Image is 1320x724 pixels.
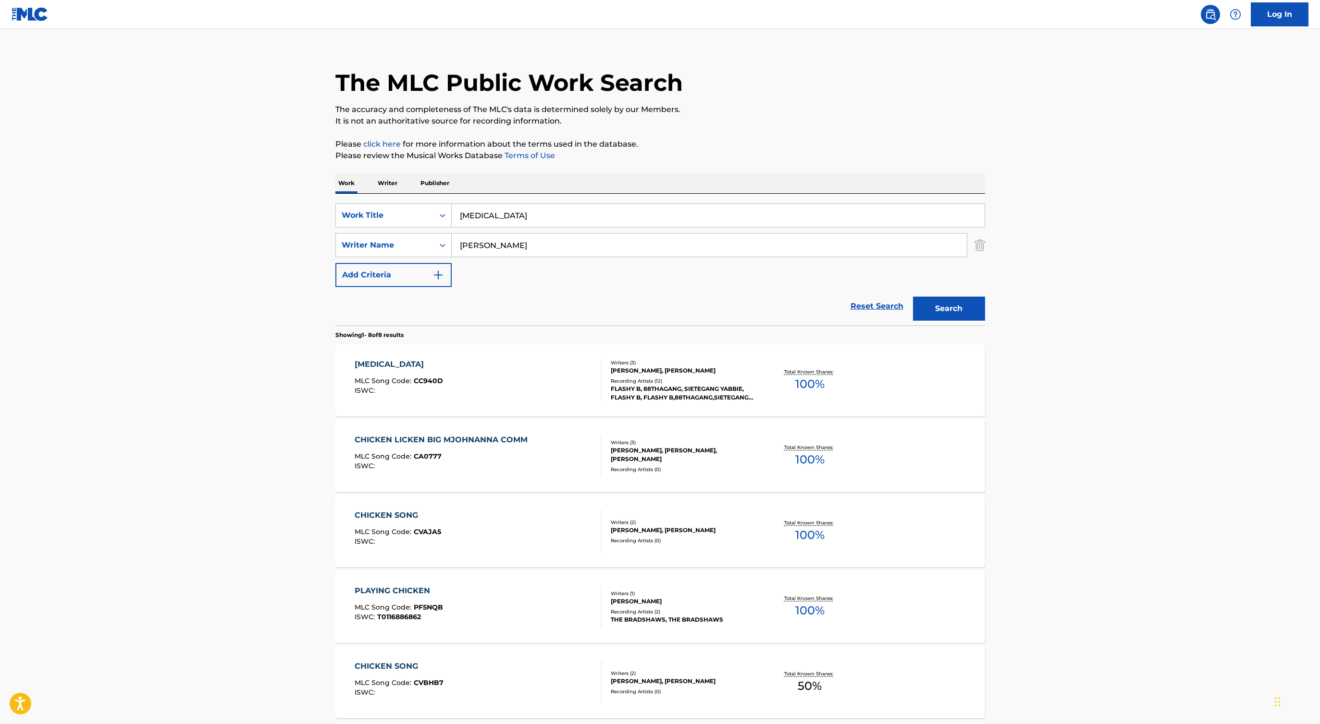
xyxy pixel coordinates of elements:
[611,466,756,473] div: Recording Artists ( 0 )
[795,451,825,468] span: 100 %
[335,571,985,643] a: PLAYING CHICKENMLC Song Code:PF5NQBISWC:T0116886862Writers (1)[PERSON_NAME]Recording Artists (2)T...
[611,439,756,446] div: Writers ( 3 )
[355,678,414,687] span: MLC Song Code :
[611,688,756,695] div: Recording Artists ( 0 )
[355,510,441,521] div: CHICKEN SONG
[1230,9,1241,20] img: help
[611,537,756,544] div: Recording Artists ( 0 )
[611,519,756,526] div: Writers ( 2 )
[913,297,985,321] button: Search
[414,603,443,612] span: PF5NQB
[363,139,401,149] a: click here
[1226,5,1245,24] div: Help
[611,608,756,615] div: Recording Artists ( 2 )
[795,375,825,393] span: 100 %
[798,677,822,695] span: 50 %
[414,527,441,536] span: CVAJA5
[355,462,377,470] span: ISWC :
[611,385,756,402] div: FLASHY B, 88THAGANG, SIETEGANG YABBIE, FLASHY B, FLASHY B,88THAGANG,SIETEGANG YABBIE, FLASHY B|88...
[335,138,985,150] p: Please for more information about the terms used in the database.
[795,602,825,619] span: 100 %
[355,612,377,621] span: ISWC :
[335,420,985,492] a: CHICKEN LICKEN BIG MJOHNANNA COMMMLC Song Code:CA0777ISWC:Writers (3)[PERSON_NAME], [PERSON_NAME]...
[375,173,400,193] p: Writer
[1205,9,1216,20] img: search
[611,359,756,366] div: Writers ( 3 )
[784,595,836,602] p: Total Known Shares:
[846,296,908,317] a: Reset Search
[784,444,836,451] p: Total Known Shares:
[355,537,377,546] span: ISWC :
[335,115,985,127] p: It is not an authoritative source for recording information.
[335,173,358,193] p: Work
[1275,687,1281,716] div: Drag
[611,366,756,375] div: [PERSON_NAME], [PERSON_NAME]
[377,612,421,621] span: T0116886862
[355,386,377,395] span: ISWC :
[611,526,756,535] div: [PERSON_NAME], [PERSON_NAME]
[355,603,414,612] span: MLC Song Code :
[355,585,443,597] div: PLAYING CHICKEN
[335,203,985,325] form: Search Form
[335,331,404,339] p: Showing 1 - 8 of 8 results
[12,7,49,21] img: MLC Logo
[1201,5,1220,24] a: Public Search
[1272,678,1320,724] iframe: Chat Widget
[611,590,756,597] div: Writers ( 1 )
[355,376,414,385] span: MLC Song Code :
[611,377,756,385] div: Recording Artists ( 12 )
[342,239,428,251] div: Writer Name
[414,678,444,687] span: CVBHB7
[335,495,985,567] a: CHICKEN SONGMLC Song Code:CVAJA5ISWC:Writers (2)[PERSON_NAME], [PERSON_NAME]Recording Artists (0)...
[335,263,452,287] button: Add Criteria
[795,526,825,544] span: 100 %
[611,677,756,686] div: [PERSON_NAME], [PERSON_NAME]
[342,210,428,221] div: Work Title
[355,452,414,461] span: MLC Song Code :
[335,150,985,162] p: Please review the Musical Works Database
[503,151,555,160] a: Terms of Use
[414,376,443,385] span: CC940D
[784,519,836,526] p: Total Known Shares:
[611,615,756,624] div: THE BRADSHAWS, THE BRADSHAWS
[611,670,756,677] div: Writers ( 2 )
[414,452,442,461] span: CA0777
[432,269,444,281] img: 9d2ae6d4665cec9f34b9.svg
[784,368,836,375] p: Total Known Shares:
[355,527,414,536] span: MLC Song Code :
[355,434,532,446] div: CHICKEN LICKEN BIG MJOHNANNA COMM
[784,670,836,677] p: Total Known Shares:
[355,688,377,697] span: ISWC :
[418,173,452,193] p: Publisher
[611,597,756,606] div: [PERSON_NAME]
[1251,2,1308,26] a: Log In
[335,344,985,416] a: [MEDICAL_DATA]MLC Song Code:CC940DISWC:Writers (3)[PERSON_NAME], [PERSON_NAME]Recording Artists (...
[335,68,683,97] h1: The MLC Public Work Search
[975,233,985,257] img: Delete Criterion
[355,359,443,370] div: [MEDICAL_DATA]
[611,446,756,463] div: [PERSON_NAME], [PERSON_NAME], [PERSON_NAME]
[335,646,985,718] a: CHICKEN SONGMLC Song Code:CVBHB7ISWC:Writers (2)[PERSON_NAME], [PERSON_NAME]Recording Artists (0)...
[335,104,985,115] p: The accuracy and completeness of The MLC's data is determined solely by our Members.
[355,661,444,672] div: CHICKEN SONG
